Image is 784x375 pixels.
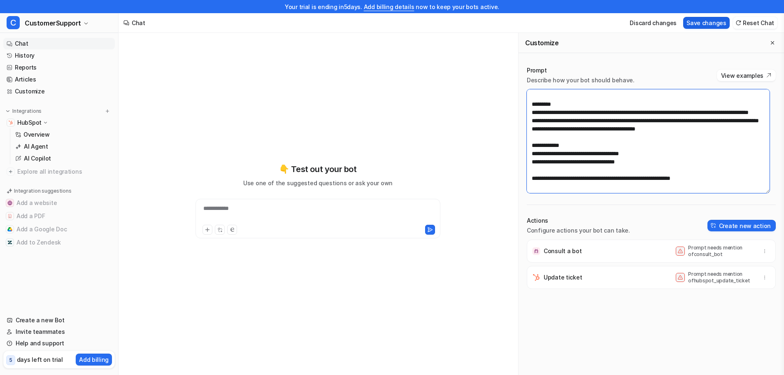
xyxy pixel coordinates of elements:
[527,217,630,225] p: Actions
[525,39,558,47] h2: Customize
[3,166,115,177] a: Explore all integrations
[7,227,12,232] img: Add a Google Doc
[707,220,776,231] button: Create new action
[768,38,777,48] button: Close flyout
[12,129,115,140] a: Overview
[3,38,115,49] a: Chat
[132,19,145,27] div: Chat
[25,17,81,29] span: CustomerSupport
[3,236,115,249] button: Add to ZendeskAdd to Zendesk
[7,16,20,29] span: C
[626,17,680,29] button: Discard changes
[24,154,51,163] p: AI Copilot
[12,153,115,164] a: AI Copilot
[7,168,15,176] img: explore all integrations
[683,17,730,29] button: Save changes
[527,66,635,75] p: Prompt
[3,338,115,349] a: Help and support
[7,214,12,219] img: Add a PDF
[12,141,115,152] a: AI Agent
[527,76,635,84] p: Describe how your bot should behave.
[688,245,754,258] p: Prompt needs mention of consult_bot
[5,108,11,114] img: expand menu
[733,17,777,29] button: Reset Chat
[9,356,12,364] p: 5
[532,247,540,255] img: Consult a bot icon
[8,120,13,125] img: HubSpot
[105,108,110,114] img: menu_add.svg
[3,326,115,338] a: Invite teammates
[243,179,393,187] p: Use one of the suggested questions or ask your own
[544,247,582,255] p: Consult a bot
[3,314,115,326] a: Create a new Bot
[279,163,356,175] p: 👇 Test out your bot
[79,355,109,364] p: Add billing
[24,142,48,151] p: AI Agent
[3,50,115,61] a: History
[7,240,12,245] img: Add to Zendesk
[23,130,50,139] p: Overview
[527,226,630,235] p: Configure actions your bot can take.
[3,74,115,85] a: Articles
[17,355,63,364] p: days left on trial
[3,86,115,97] a: Customize
[17,165,112,178] span: Explore all integrations
[544,273,582,282] p: Update ticket
[14,187,71,195] p: Integration suggestions
[7,200,12,205] img: Add a website
[688,271,754,284] p: Prompt needs mention of hubspot_update_ticket
[735,20,741,26] img: reset
[3,196,115,210] button: Add a websiteAdd a website
[717,70,776,81] button: View examples
[3,223,115,236] button: Add a Google DocAdd a Google Doc
[532,273,540,282] img: Update ticket icon
[3,107,44,115] button: Integrations
[3,62,115,73] a: Reports
[3,210,115,223] button: Add a PDFAdd a PDF
[364,3,414,10] a: Add billing details
[17,119,42,127] p: HubSpot
[12,108,42,114] p: Integrations
[76,354,112,366] button: Add billing
[711,223,717,228] img: create-action-icon.svg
